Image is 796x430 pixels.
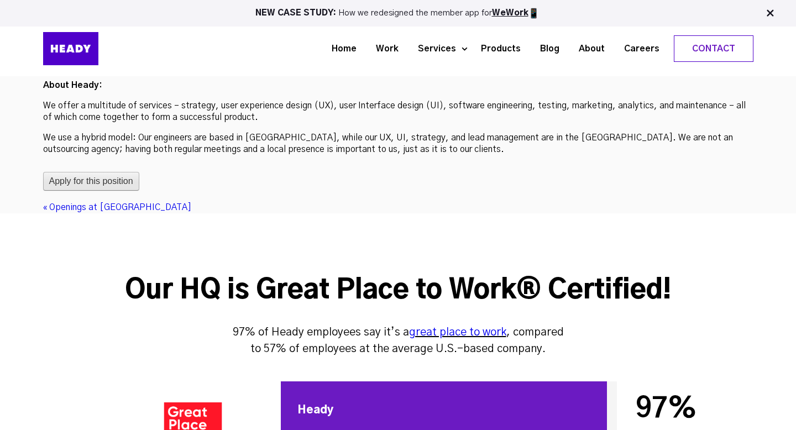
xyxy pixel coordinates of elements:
span: 97% [636,395,697,423]
a: About [565,39,610,59]
a: Products [467,39,526,59]
a: « Openings at [GEOGRAPHIC_DATA] [43,203,191,212]
img: Heady_Logo_Web-01 (1) [43,32,98,65]
a: Home [318,39,362,59]
a: Work [362,39,404,59]
strong: NEW CASE STUDY: [255,9,338,17]
img: app emoji [528,8,540,19]
a: WeWork [492,9,528,17]
div: Heady [297,403,334,417]
div: Navigation Menu [126,35,753,62]
a: Services [404,39,462,59]
a: Contact [674,36,753,61]
p: How we redesigned the member app for [5,8,791,19]
a: Blog [526,39,565,59]
p: 97% of Heady employees say it’s a , compared to 57% of employees at the average U.S.-based company. [232,324,564,357]
strong: About Heady: [43,81,102,90]
p: We offer a multitude of services – strategy, user experience design (UX), user Interface design (... [43,100,753,123]
a: great place to work [409,327,506,338]
p: We use a hybrid model: Our engineers are based in [GEOGRAPHIC_DATA], while our UX, UI, strategy, ... [43,132,753,155]
a: Careers [610,39,665,59]
img: Close Bar [764,8,776,19]
button: Apply for this position [43,172,139,191]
